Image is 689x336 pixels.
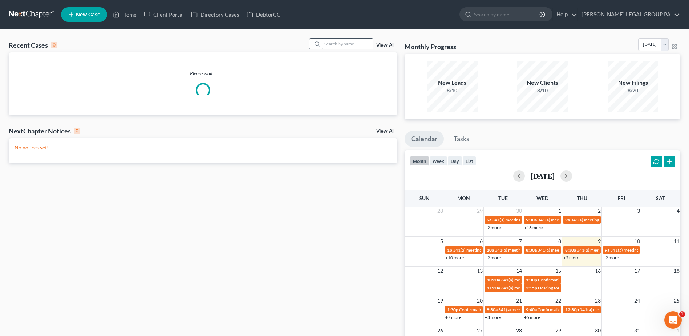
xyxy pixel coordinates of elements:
button: month [410,156,429,166]
span: 341(a) meeting for [PERSON_NAME] & [PERSON_NAME] [577,247,685,253]
span: Confirmation hearing for [PERSON_NAME] & [PERSON_NAME] [538,277,659,283]
span: 18 [673,267,680,275]
span: 8:30a [487,307,498,312]
p: Please wait... [9,70,397,77]
span: 341(a) meeting for [PERSON_NAME] [538,247,608,253]
span: 341(a) meeting for [PERSON_NAME] [580,307,650,312]
span: 1:30p [526,277,537,283]
input: Search by name... [322,39,373,49]
span: 1p [447,247,452,253]
span: 4 [676,207,680,215]
span: 1:30p [447,307,458,312]
a: Help [553,8,577,21]
span: 10:30a [487,277,500,283]
span: 9a [487,217,491,223]
span: 12:30p [565,307,579,312]
a: +10 more [445,255,464,260]
span: 11 [673,237,680,245]
span: Sun [419,195,430,201]
span: New Case [76,12,100,17]
span: 28 [437,207,444,215]
span: 2:15p [526,285,537,291]
a: +2 more [485,255,501,260]
span: 341(a) meeting for [PERSON_NAME] [498,307,568,312]
h3: Monthly Progress [405,42,456,51]
span: 8 [558,237,562,245]
span: 1 [679,311,685,317]
a: +2 more [485,225,501,230]
span: Wed [536,195,548,201]
span: 19 [437,296,444,305]
span: 31 [633,326,641,335]
span: 25 [673,296,680,305]
span: 6 [479,237,483,245]
span: 11:30a [487,285,500,291]
span: Mon [457,195,470,201]
span: 29 [555,326,562,335]
span: 20 [476,296,483,305]
span: 8:30a [526,247,537,253]
a: Home [109,8,140,21]
a: Calendar [405,131,444,147]
div: 8/10 [517,87,568,94]
span: 341(a) meeting for [PERSON_NAME] [571,217,641,223]
span: Tue [498,195,508,201]
span: 10a [487,247,494,253]
a: +18 more [524,225,543,230]
a: Client Portal [140,8,187,21]
span: 22 [555,296,562,305]
span: 27 [476,326,483,335]
span: 1 [558,207,562,215]
h2: [DATE] [531,172,555,180]
span: 9a [605,247,609,253]
span: 13 [476,267,483,275]
span: 7 [518,237,523,245]
a: View All [376,129,394,134]
div: New Leads [427,79,478,87]
span: 1 [676,326,680,335]
span: 9a [565,217,570,223]
a: Tasks [447,131,476,147]
input: Search by name... [474,8,540,21]
span: 341(a) meeting for [PERSON_NAME] [501,277,571,283]
span: 341(a) meeting for [PERSON_NAME] & [PERSON_NAME] [501,285,609,291]
span: 16 [594,267,601,275]
span: 30 [515,207,523,215]
p: No notices yet! [15,144,392,151]
span: Sat [656,195,665,201]
span: Hearing for [PERSON_NAME] [538,285,595,291]
span: 341(a) meeting for [PERSON_NAME] [495,247,565,253]
button: day [447,156,462,166]
div: 8/20 [608,87,658,94]
a: [PERSON_NAME] LEGAL GROUP PA [578,8,680,21]
a: +5 more [524,315,540,320]
span: 26 [437,326,444,335]
span: 3 [636,207,641,215]
a: DebtorCC [243,8,284,21]
div: 0 [74,128,80,134]
span: Confirmation Hearing for [PERSON_NAME] & [PERSON_NAME] [538,307,659,312]
span: Fri [617,195,625,201]
div: 0 [51,42,57,48]
span: 9:30a [526,217,537,223]
span: 12 [437,267,444,275]
span: 17 [633,267,641,275]
span: 29 [476,207,483,215]
div: NextChapter Notices [9,127,80,135]
span: Confirmation hearing for [PERSON_NAME] [459,307,542,312]
span: 28 [515,326,523,335]
a: Directory Cases [187,8,243,21]
span: 2 [597,207,601,215]
span: 341(a) meeting for [PERSON_NAME] [610,247,680,253]
span: 9:40a [526,307,537,312]
a: +3 more [485,315,501,320]
span: 341(a) meeting for [PERSON_NAME] [538,217,608,223]
a: +7 more [445,315,461,320]
button: week [429,156,447,166]
span: 30 [594,326,601,335]
span: 8:30a [565,247,576,253]
span: 10 [633,237,641,245]
div: Recent Cases [9,41,57,49]
span: 5 [439,237,444,245]
iframe: Intercom live chat [664,311,682,329]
